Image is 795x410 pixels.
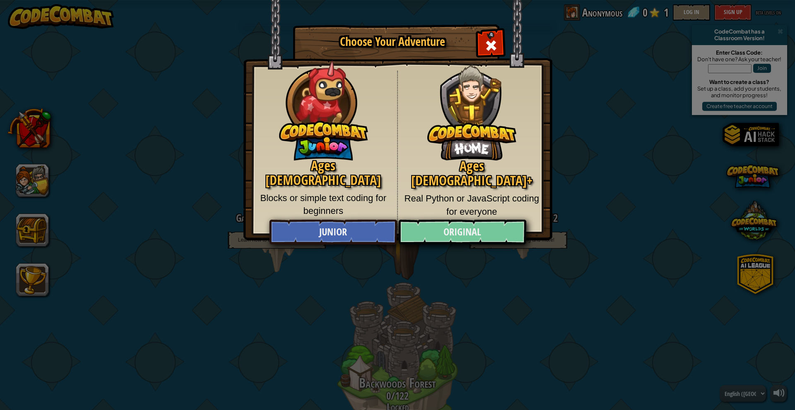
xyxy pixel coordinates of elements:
[478,31,504,58] div: Close modal
[256,192,391,218] p: Blocks or simple text coding for beginners
[404,159,540,188] h2: Ages [DEMOGRAPHIC_DATA]+
[427,52,516,161] img: CodeCombat Original hero character
[269,220,397,245] a: Junior
[398,220,526,245] a: Original
[279,55,368,161] img: CodeCombat Junior hero character
[256,158,391,187] h2: Ages [DEMOGRAPHIC_DATA]
[308,36,477,48] h1: Choose Your Adventure
[404,192,540,218] p: Real Python or JavaScript coding for everyone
